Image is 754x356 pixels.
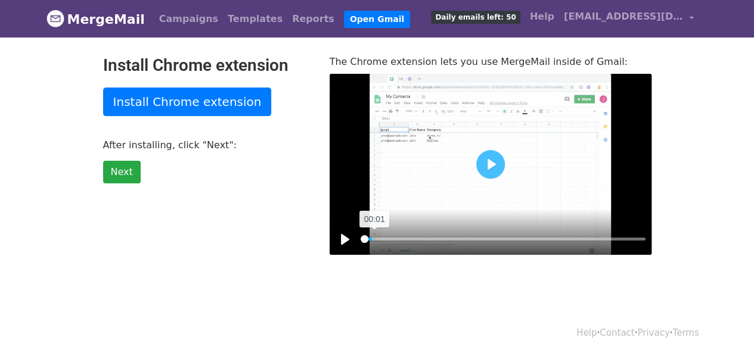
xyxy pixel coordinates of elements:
[559,5,699,33] a: [EMAIL_ADDRESS][DOMAIN_NAME]
[330,55,651,68] p: The Chrome extension lets you use MergeMail inside of Gmail:
[431,11,520,24] span: Daily emails left: 50
[103,139,312,151] p: After installing, click "Next":
[476,150,505,179] button: Play
[694,299,754,356] div: Tiện ích trò chuyện
[287,7,339,31] a: Reports
[672,327,699,338] a: Terms
[361,233,646,245] input: Seek
[103,88,272,116] a: Install Chrome extension
[344,11,410,28] a: Open Gmail
[223,7,287,31] a: Templates
[103,161,141,183] a: Next
[564,10,683,24] span: [EMAIL_ADDRESS][DOMAIN_NAME]
[600,327,634,338] a: Contact
[103,55,312,76] h2: Install Chrome extension
[576,327,597,338] a: Help
[525,5,559,29] a: Help
[426,5,525,29] a: Daily emails left: 50
[336,230,355,249] button: Play
[637,327,669,338] a: Privacy
[154,7,223,31] a: Campaigns
[46,7,145,32] a: MergeMail
[694,299,754,356] iframe: Chat Widget
[46,10,64,27] img: MergeMail logo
